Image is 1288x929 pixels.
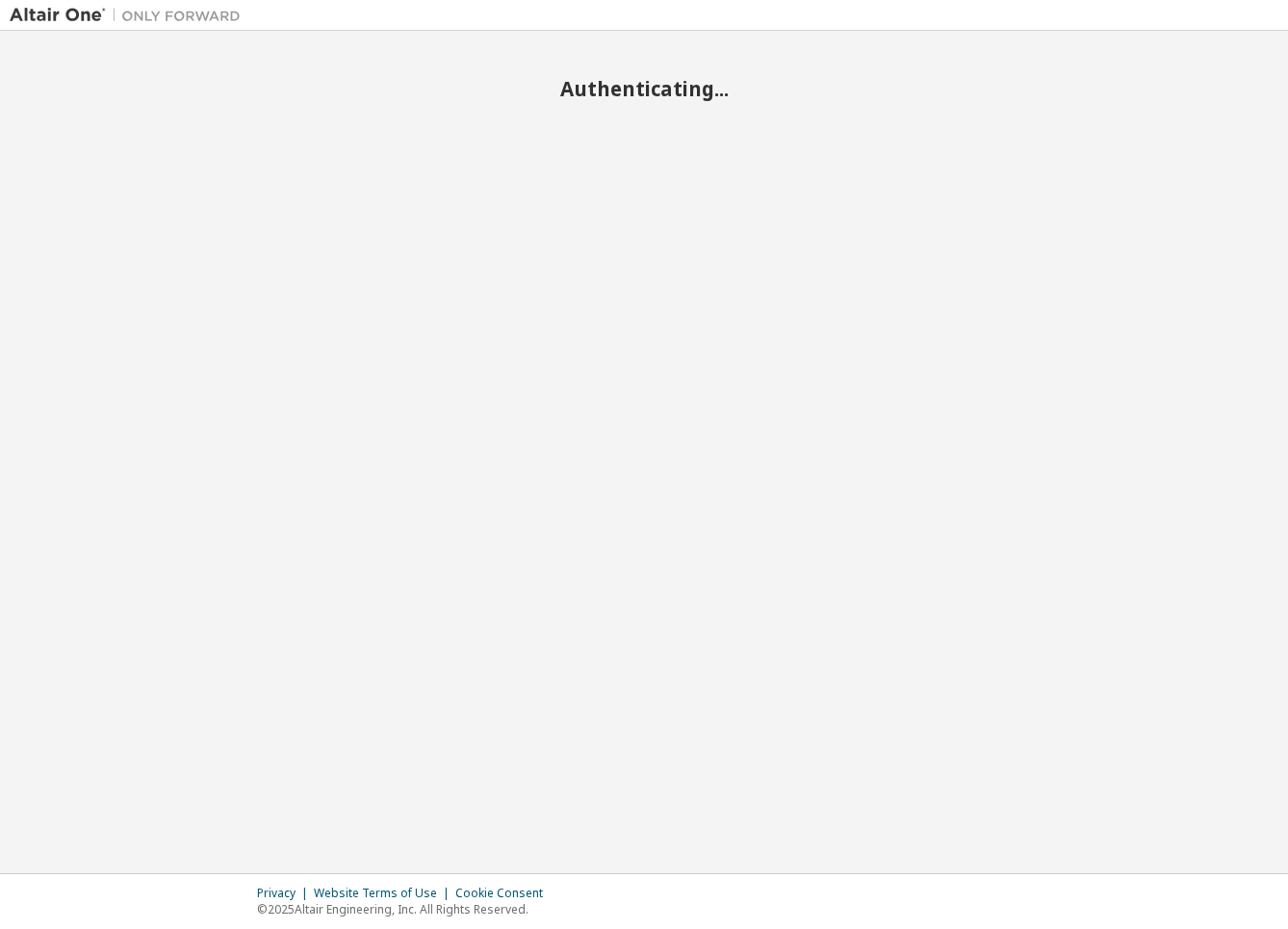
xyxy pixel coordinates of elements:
p: © 2025 Altair Engineering, Inc. All Rights Reserved. [257,901,554,917]
div: Website Terms of Use [314,886,455,901]
img: Altair One [10,6,250,25]
div: Privacy [257,886,314,901]
h2: Authenticating... [10,76,1278,101]
div: Cookie Consent [455,886,554,901]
